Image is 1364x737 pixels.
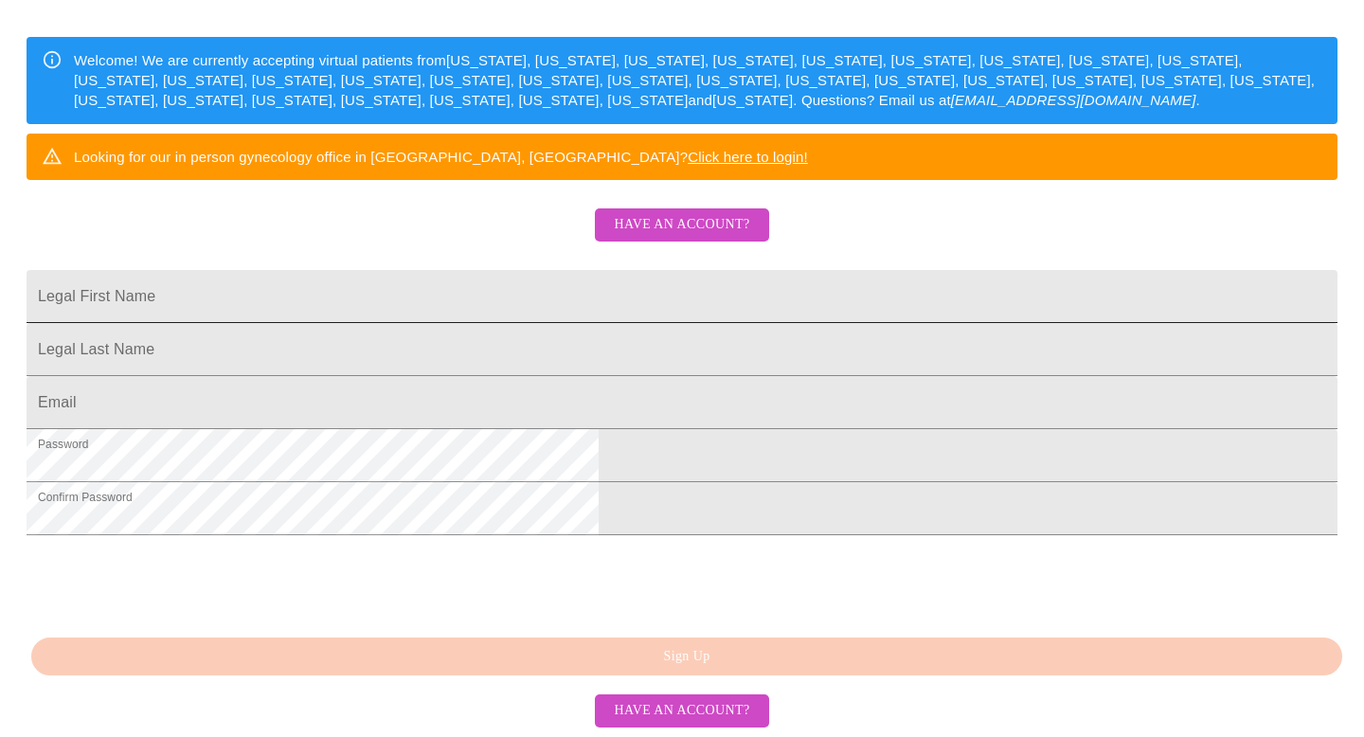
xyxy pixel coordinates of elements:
span: Have an account? [614,699,749,723]
button: Have an account? [595,208,768,242]
a: Click here to login! [688,149,808,165]
em: [EMAIL_ADDRESS][DOMAIN_NAME] [951,92,1196,108]
button: Have an account? [595,694,768,728]
a: Have an account? [590,229,773,245]
span: Have an account? [614,213,749,237]
div: Welcome! We are currently accepting virtual patients from [US_STATE], [US_STATE], [US_STATE], [US... [74,43,1322,118]
iframe: reCAPTCHA [27,545,314,619]
div: Looking for our in person gynecology office in [GEOGRAPHIC_DATA], [GEOGRAPHIC_DATA]? [74,139,808,174]
a: Have an account? [590,701,773,717]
